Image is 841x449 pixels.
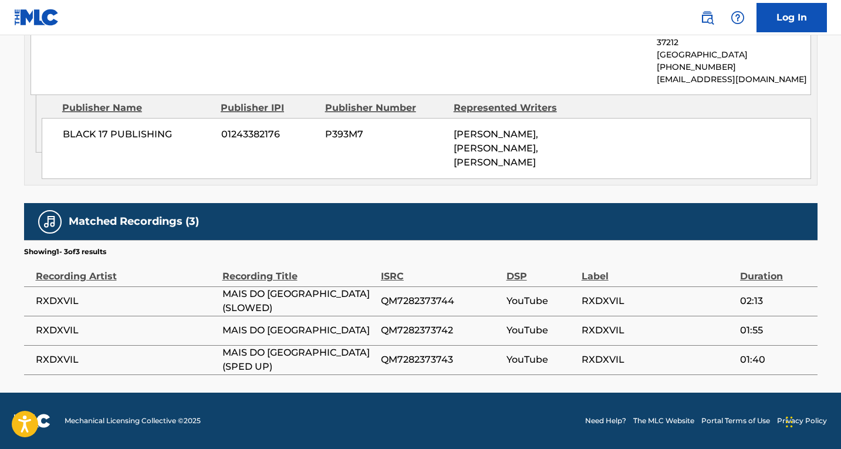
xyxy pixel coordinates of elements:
[222,346,375,374] span: MAIS DO [GEOGRAPHIC_DATA] (SPED UP)
[36,323,217,337] span: RXDXVIL
[222,257,375,283] div: Recording Title
[325,101,445,115] div: Publisher Number
[381,323,501,337] span: QM7282373742
[582,323,734,337] span: RXDXVIL
[657,73,810,86] p: [EMAIL_ADDRESS][DOMAIN_NAME]
[43,215,57,229] img: Matched Recordings
[506,257,576,283] div: DSP
[381,353,501,367] span: QM7282373743
[69,215,199,228] h5: Matched Recordings (3)
[731,11,745,25] img: help
[14,414,50,428] img: logo
[777,416,827,426] a: Privacy Policy
[222,323,375,337] span: MAIS DO [GEOGRAPHIC_DATA]
[740,257,811,283] div: Duration
[222,287,375,315] span: MAIS DO [GEOGRAPHIC_DATA] (SLOWED)
[740,294,811,308] span: 02:13
[786,404,793,440] div: Drag
[36,353,217,367] span: RXDXVIL
[740,323,811,337] span: 01:55
[381,257,501,283] div: ISRC
[701,416,770,426] a: Portal Terms of Use
[726,6,749,29] div: Help
[506,294,576,308] span: YouTube
[657,24,810,49] p: [GEOGRAPHIC_DATA], [US_STATE] 37212
[657,61,810,73] p: [PHONE_NUMBER]
[695,6,719,29] a: Public Search
[221,101,316,115] div: Publisher IPI
[506,323,576,337] span: YouTube
[14,9,59,26] img: MLC Logo
[221,127,316,141] span: 01243382176
[582,257,734,283] div: Label
[65,416,201,426] span: Mechanical Licensing Collective © 2025
[582,353,734,367] span: RXDXVIL
[700,11,714,25] img: search
[454,129,538,168] span: [PERSON_NAME], [PERSON_NAME], [PERSON_NAME]
[36,257,217,283] div: Recording Artist
[633,416,694,426] a: The MLC Website
[582,294,734,308] span: RXDXVIL
[740,353,811,367] span: 01:40
[782,393,841,449] iframe: Chat Widget
[325,127,445,141] span: P393M7
[506,353,576,367] span: YouTube
[36,294,217,308] span: RXDXVIL
[756,3,827,32] a: Log In
[62,101,212,115] div: Publisher Name
[24,247,106,257] p: Showing 1 - 3 of 3 results
[381,294,501,308] span: QM7282373744
[454,101,573,115] div: Represented Writers
[63,127,212,141] span: BLACK 17 PUBLISHING
[657,49,810,61] p: [GEOGRAPHIC_DATA]
[585,416,626,426] a: Need Help?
